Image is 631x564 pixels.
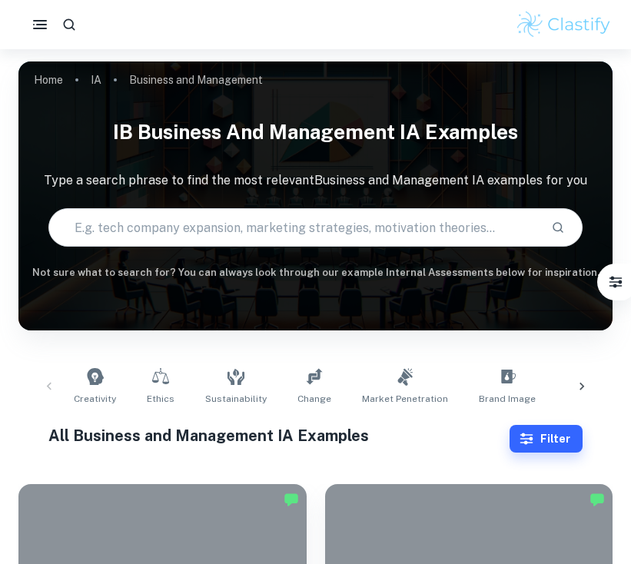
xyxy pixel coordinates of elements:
[147,392,174,406] span: Ethics
[34,69,63,91] a: Home
[515,9,613,40] img: Clastify logo
[18,265,613,280] h6: Not sure what to search for? You can always look through our example Internal Assessments below f...
[129,71,263,88] p: Business and Management
[18,171,613,190] p: Type a search phrase to find the most relevant Business and Management IA examples for you
[510,425,583,453] button: Filter
[600,267,631,297] button: Filter
[48,424,510,447] h1: All Business and Management IA Examples
[49,206,540,249] input: E.g. tech company expansion, marketing strategies, motivation theories...
[284,492,299,507] img: Marked
[297,392,331,406] span: Change
[479,392,536,406] span: Brand Image
[74,392,116,406] span: Creativity
[545,214,571,241] button: Search
[205,392,267,406] span: Sustainability
[589,492,605,507] img: Marked
[18,111,613,153] h1: IB Business and Management IA examples
[362,392,448,406] span: Market Penetration
[91,69,101,91] a: IA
